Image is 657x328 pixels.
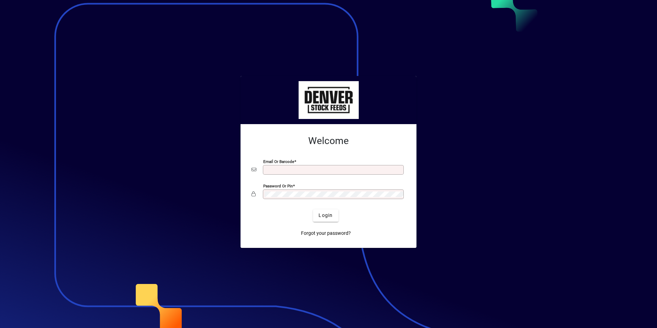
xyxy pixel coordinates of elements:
[298,227,354,240] a: Forgot your password?
[252,135,405,147] h2: Welcome
[301,230,351,237] span: Forgot your password?
[263,183,293,188] mat-label: Password or Pin
[263,159,294,164] mat-label: Email or Barcode
[319,212,333,219] span: Login
[313,209,338,222] button: Login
